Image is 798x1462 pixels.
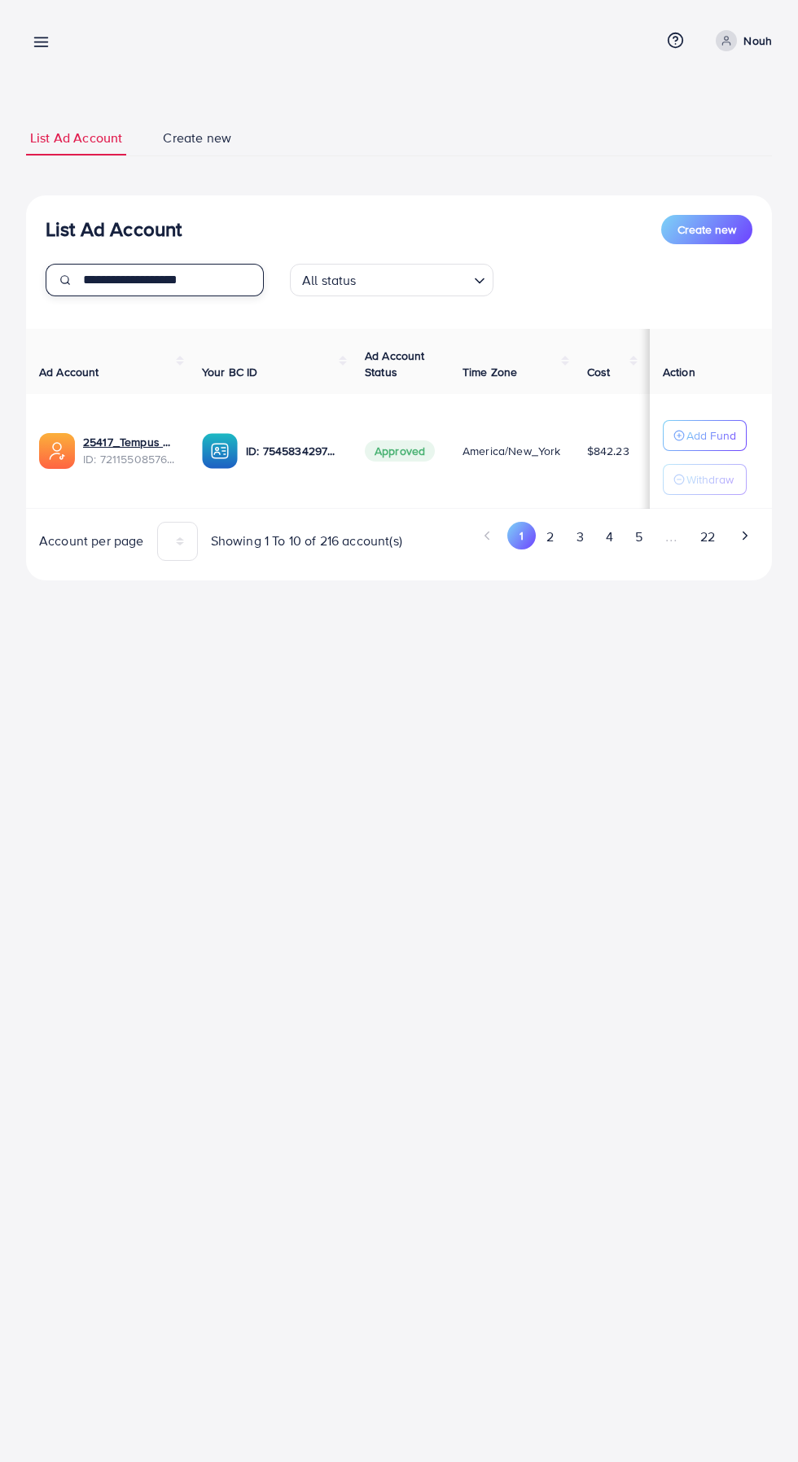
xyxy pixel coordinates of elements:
[663,420,747,451] button: Add Fund
[39,364,99,380] span: Ad Account
[730,522,759,549] button: Go to next page
[463,364,517,380] span: Time Zone
[39,532,144,550] span: Account per page
[677,221,736,238] span: Create new
[83,434,176,467] div: <span class='underline'>25417_Tempus Gear_1679070046902</span></br>7211550857672884226
[365,440,435,462] span: Approved
[663,464,747,495] button: Withdraw
[246,441,339,461] p: ID: 7545834297027182593
[412,522,759,552] ul: Pagination
[83,434,176,450] a: 25417_Tempus Gear_1679070046902
[202,433,238,469] img: ic-ba-acc.ded83a64.svg
[507,522,536,549] button: Go to page 1
[661,215,752,244] button: Create new
[663,364,695,380] span: Action
[463,443,561,459] span: America/New_York
[743,31,772,50] p: Nouh
[587,443,629,459] span: $842.23
[163,129,231,147] span: Create new
[39,433,75,469] img: ic-ads-acc.e4c84228.svg
[211,532,402,550] span: Showing 1 To 10 of 216 account(s)
[565,522,594,552] button: Go to page 3
[83,451,176,467] span: ID: 7211550857672884226
[709,30,772,51] a: Nouh
[536,522,565,552] button: Go to page 2
[686,426,736,445] p: Add Fund
[299,269,360,292] span: All status
[587,364,611,380] span: Cost
[290,264,493,296] div: Search for option
[624,522,653,552] button: Go to page 5
[202,364,258,380] span: Your BC ID
[689,522,726,552] button: Go to page 22
[30,129,122,147] span: List Ad Account
[46,217,182,241] h3: List Ad Account
[365,348,425,380] span: Ad Account Status
[686,470,734,489] p: Withdraw
[362,265,467,292] input: Search for option
[594,522,624,552] button: Go to page 4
